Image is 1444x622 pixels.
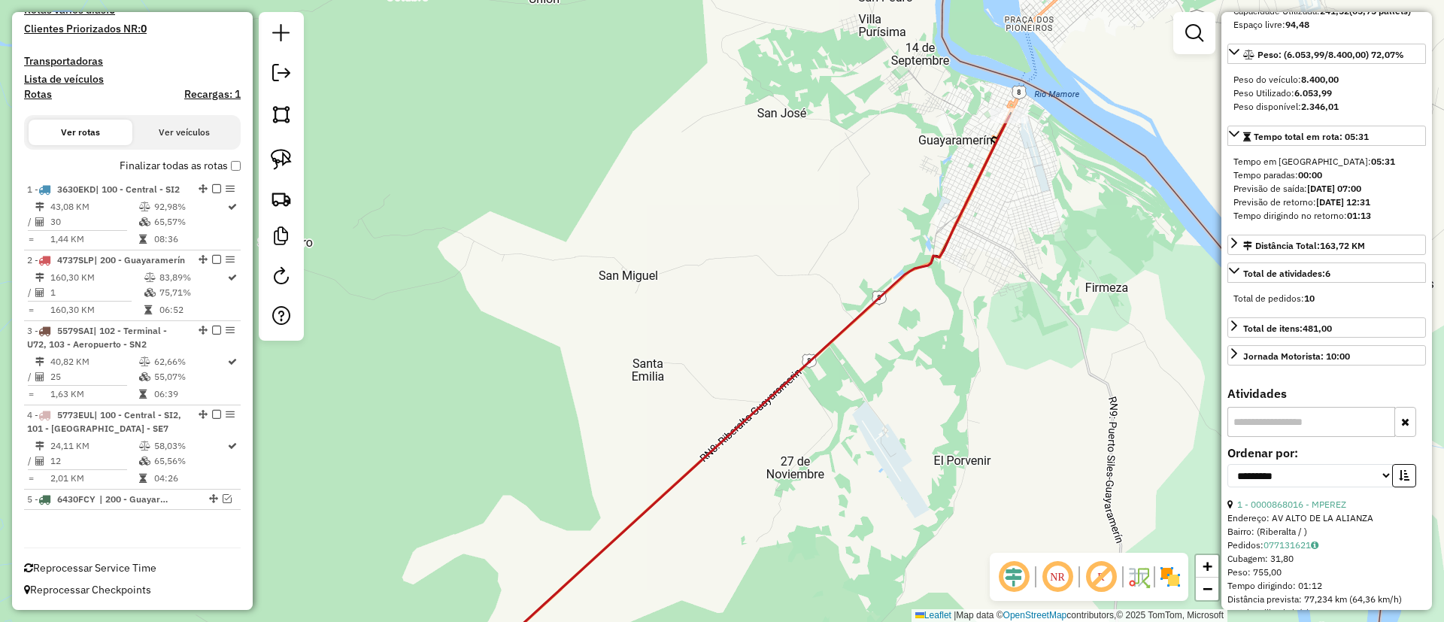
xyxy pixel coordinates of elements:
i: Total de Atividades [35,372,44,381]
button: Ver rotas [29,120,132,145]
img: Fluxo de ruas [1127,565,1151,589]
div: Previsão de retorno: [1233,196,1420,209]
strong: 01:13 [1347,210,1371,221]
em: Alterar sequência das rotas [199,255,208,264]
a: 077131621 [1263,539,1318,551]
div: Bairro: (Riberalta / ) [1227,525,1426,539]
span: 2 - [27,254,185,265]
td: 160,30 KM [50,302,144,317]
span: | 100 - Central - SI2, 101 - [GEOGRAPHIC_DATA] - SE7 [27,409,181,434]
span: Reprocessar Service Time [24,561,156,575]
div: Espaço livre: [1233,18,1420,32]
div: Total de atividades:6 [1227,286,1426,311]
td: 58,03% [153,438,226,454]
i: % de utilização da cubagem [139,457,150,466]
span: + [1203,557,1212,575]
input: Finalizar todas as rotas [231,161,241,171]
em: Opções [226,326,235,335]
td: 43,08 KM [50,199,138,214]
strong: 8.400,00 [1301,74,1339,85]
i: Rota otimizada [228,273,237,282]
span: Peso do veículo: [1233,74,1339,85]
td: = [27,232,35,247]
label: Finalizar todas as rotas [120,158,241,174]
button: Ordem crescente [1392,464,1416,487]
span: 3630EKD [57,184,96,195]
div: Tempo dirigindo: 01:12 [1227,579,1426,593]
td: = [27,471,35,486]
a: Total de itens:481,00 [1227,317,1426,338]
span: Peso: (6.053,99/8.400,00) 72,07% [1257,49,1404,60]
em: Opções [226,410,235,419]
span: 3 - [27,325,167,350]
i: Tempo total em rota [139,390,147,399]
i: % de utilização da cubagem [139,217,150,226]
td: 1,63 KM [50,387,138,402]
strong: 2.346,01 [1301,101,1339,112]
td: 1,44 KM [50,232,138,247]
a: Exportar sessão [266,58,296,92]
div: Total de pedidos: [1233,292,1420,305]
td: 06:39 [153,387,226,402]
td: 04:26 [153,471,226,486]
div: Endereço: AV ALTO DE LA ALIANZA [1227,511,1426,525]
em: Alterar sequência das rotas [199,326,208,335]
a: Criar rota [265,182,298,215]
img: Selecionar atividades - laço [271,149,292,170]
a: Peso: (6.053,99/8.400,00) 72,07% [1227,44,1426,64]
div: Janela utilizada início: 00:00 [1227,606,1426,620]
i: % de utilização do peso [139,202,150,211]
span: Peso: 755,00 [1227,566,1282,578]
h4: Transportadoras [24,55,241,68]
td: 83,89% [159,270,226,285]
a: Leaflet [915,610,951,620]
i: Total de Atividades [35,457,44,466]
td: 40,82 KM [50,354,138,369]
em: Finalizar rota [212,326,221,335]
strong: 6.053,99 [1294,87,1332,99]
a: Rotas [24,88,52,101]
span: | 200 - Guayaramerín [94,254,185,265]
td: 55,07% [153,369,226,384]
span: 200 - Guayaramerín [99,493,168,506]
i: % de utilização da cubagem [139,372,150,381]
td: / [27,454,35,469]
a: 1 - 0000868016 - MPEREZ [1237,499,1346,510]
strong: [DATE] 12:31 [1316,196,1370,208]
h4: Recargas: 1 [184,88,241,101]
div: Tempo dirigindo no retorno: [1233,209,1420,223]
td: 75,71% [159,285,226,300]
a: Criar modelo [266,221,296,255]
img: Exibir/Ocultar setores [1158,565,1182,589]
i: Rota otimizada [228,202,237,211]
em: Finalizar rota [212,255,221,264]
strong: 0 [141,22,147,35]
h4: Lista de veículos [24,73,241,86]
strong: 6 [1325,268,1330,279]
div: Map data © contributors,© 2025 TomTom, Microsoft [912,609,1227,622]
div: Peso disponível: [1233,100,1420,114]
span: Cubagem: 31,80 [1227,553,1294,564]
td: 12 [50,454,138,469]
em: Opções [226,255,235,264]
em: Alterar sequência das rotas [199,410,208,419]
h4: Atividades [1227,387,1426,401]
td: 1 [50,285,144,300]
em: Alterar sequência das rotas [199,184,208,193]
em: Finalizar rota [212,184,221,193]
div: Previsão de saída: [1233,182,1420,196]
span: − [1203,579,1212,598]
i: Rota otimizada [228,441,237,451]
i: Tempo total em rota [139,235,147,244]
div: Peso Utilizado: [1233,86,1420,100]
div: Jornada Motorista: 10:00 [1243,350,1350,363]
div: Tempo em [GEOGRAPHIC_DATA]: [1233,155,1420,168]
i: Distância Total [35,273,44,282]
img: Selecionar atividades - polígono [271,104,292,125]
i: % de utilização da cubagem [144,288,156,297]
td: / [27,285,35,300]
td: 06:52 [159,302,226,317]
span: Ocultar NR [1039,559,1075,595]
div: Total de itens: [1243,322,1332,335]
